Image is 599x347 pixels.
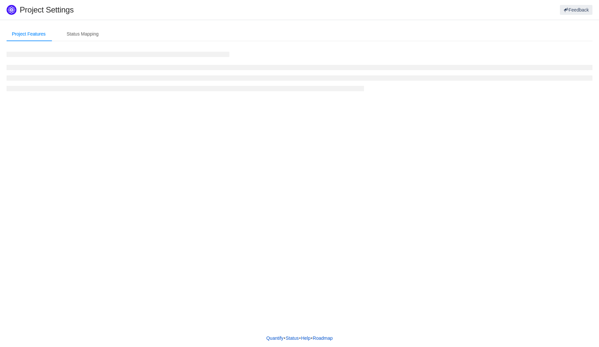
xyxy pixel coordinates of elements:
a: Quantify [266,333,284,343]
h1: Project Settings [20,5,358,15]
span: • [299,335,301,341]
a: Status [286,333,299,343]
span: • [284,335,286,341]
div: Status Mapping [61,27,104,41]
div: Project Features [7,27,51,41]
img: Quantify [7,5,16,15]
button: Feedback [560,5,592,15]
a: Roadmap [312,333,333,343]
span: • [311,335,312,341]
a: Help [301,333,311,343]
